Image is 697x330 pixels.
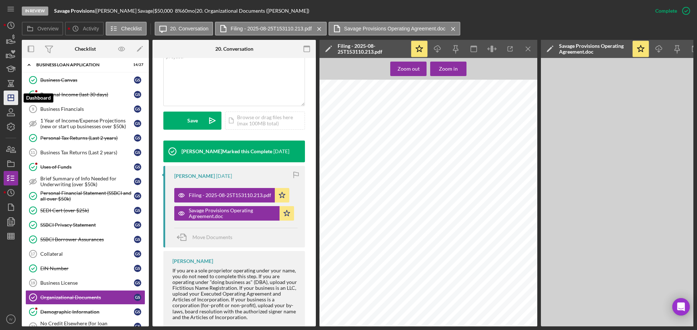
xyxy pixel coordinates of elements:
[134,250,141,258] div: G S
[40,77,134,83] div: Business Canvas
[655,4,677,18] div: Complete
[170,26,209,32] label: 20. Conversation
[25,247,145,261] a: 17CollateralGS
[172,258,213,264] div: [PERSON_NAME]
[22,22,63,35] button: Overview
[130,63,143,67] div: 14 / 27
[215,46,253,52] div: 20. Conversation
[83,26,99,32] label: Activity
[398,62,420,76] div: Zoom out
[430,62,466,76] button: Zoom in
[25,232,145,247] a: SSBCI Borrower AssurancesGS
[175,8,182,14] div: 8 %
[273,149,289,154] time: 2025-09-04 16:00
[215,22,326,35] button: Filing - 2025-08-25T153110.213.pdf
[25,189,145,203] a: Personal Financial Statement (SSBCI and all over $50k)GS
[40,135,134,141] div: Personal Tax Returns (Last 2 years)
[134,207,141,214] div: G S
[40,266,134,271] div: EIN Number
[40,208,134,213] div: SEDI Cert (over $25k)
[65,22,103,35] button: Activity
[134,308,141,316] div: G S
[106,22,147,35] button: Checklist
[338,43,407,55] div: Filing - 2025-08-25T153110.213.pdf
[121,26,142,32] label: Checklist
[174,228,240,246] button: Move Documents
[134,265,141,272] div: G S
[192,234,232,240] span: Move Documents
[25,131,145,145] a: Personal Tax Returns (Last 2 years)GS
[134,91,141,98] div: G S
[40,237,134,242] div: SSBCI Borrower Assurances
[25,305,145,319] a: Demographic InformationGS
[25,145,145,160] a: 11Business Tax Returns (Last 2 years)GS
[163,112,221,130] button: Save
[189,208,276,219] div: Savage Provisions Operating Agreement.doc
[174,206,294,221] button: Savage Provisions Operating Agreement.doc
[174,173,215,179] div: [PERSON_NAME]
[40,251,134,257] div: Collateral
[22,7,48,16] div: In Review
[134,221,141,229] div: G S
[25,276,145,290] a: 19Business LicenseGS
[54,8,95,14] b: Savage Provisions
[182,149,272,154] div: [PERSON_NAME] Marked this Complete
[25,116,145,131] a: 1 Year of Income/Expense Projections (new or start up businesses over $50k)GS
[134,294,141,301] div: G S
[134,236,141,243] div: G S
[672,298,690,316] div: Open Intercom Messenger
[344,26,445,32] label: Savage Provisions Operating Agreement.doc
[25,218,145,232] a: SSBCI Privacy StatementGS
[30,281,35,285] tspan: 19
[25,73,145,87] a: Business CanvasGS
[40,309,134,315] div: Demographic Information
[31,324,35,329] tspan: 22
[134,192,141,200] div: G S
[40,164,134,170] div: Uses of Funds
[75,46,96,52] div: Checklist
[25,290,145,305] a: Organizational DocumentsGS
[648,4,693,18] button: Complete
[134,149,141,156] div: G S
[37,26,58,32] label: Overview
[30,252,35,256] tspan: 17
[25,87,145,102] a: Personal Income (last 30 days)GS
[40,92,134,97] div: Personal Income (last 30 days)
[155,22,213,35] button: 20. Conversation
[559,43,628,55] div: Savage Provisions Operating Agreement.doc
[54,8,96,14] div: |
[40,150,134,155] div: Business Tax Returns (Last 2 years)
[40,176,134,187] div: Brief Summary of Info Needed for Underwriting (over $50k)
[154,8,173,14] span: $50,000
[216,173,232,179] time: 2025-09-04 16:00
[134,323,141,330] div: G S
[96,8,154,14] div: [PERSON_NAME] Savage |
[174,188,289,202] button: Filing - 2025-08-25T153110.213.pdf
[40,118,134,129] div: 1 Year of Income/Expense Projections (new or start up businesses over $50k)
[134,105,141,113] div: G S
[134,120,141,127] div: G S
[439,62,458,76] div: Zoom in
[329,22,460,35] button: Savage Provisions Operating Agreement.doc
[231,26,311,32] label: Filing - 2025-08-25T153110.213.pdf
[25,261,145,276] a: EIN NumberGS
[187,112,198,130] div: Save
[40,106,134,112] div: Business Financials
[4,312,18,326] button: IV
[134,134,141,142] div: G S
[134,163,141,171] div: G S
[390,62,427,76] button: Zoom out
[25,174,145,189] a: Brief Summary of Info Needed for Underwriting (over $50k)GS
[40,190,134,202] div: Personal Financial Statement (SSBCI and all over $50k)
[189,192,271,198] div: Filing - 2025-08-25T153110.213.pdf
[182,8,195,14] div: 60 mo
[134,76,141,84] div: G S
[25,160,145,174] a: Uses of FundsGS
[134,279,141,287] div: G S
[40,295,134,300] div: Organizational Documents
[32,107,34,111] tspan: 9
[25,102,145,116] a: 9Business FinancialsGS
[30,150,35,155] tspan: 11
[172,268,298,320] div: If you are a sole proprietor operating under your name, you do not need to complete this step. If...
[36,63,125,67] div: BUSINESS LOAN APPLICATION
